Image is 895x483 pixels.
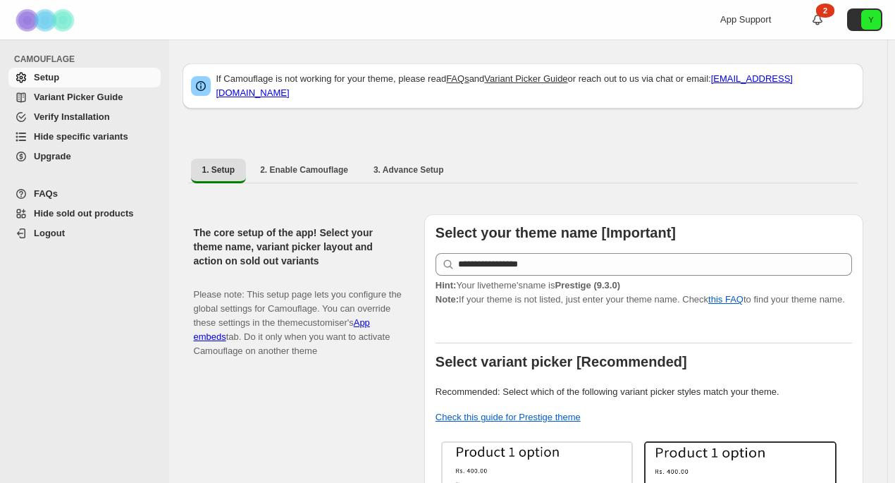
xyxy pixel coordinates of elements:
p: If Camouflage is not working for your theme, please read and or reach out to us via chat or email: [216,72,855,100]
span: Upgrade [34,151,71,161]
span: Logout [34,228,65,238]
p: Recommended: Select which of the following variant picker styles match your theme. [436,385,852,399]
a: Hide sold out products [8,204,161,224]
span: Hide specific variants [34,131,128,142]
b: Select your theme name [Important] [436,225,676,240]
p: If your theme is not listed, just enter your theme name. Check to find your theme name. [436,279,852,307]
span: CAMOUFLAGE [14,54,162,65]
a: Upgrade [8,147,161,166]
span: 1. Setup [202,164,235,176]
span: App Support [720,14,771,25]
a: Variant Picker Guide [8,87,161,107]
strong: Hint: [436,280,457,291]
a: Verify Installation [8,107,161,127]
span: Variant Picker Guide [34,92,123,102]
img: Camouflage [11,1,82,39]
a: FAQs [446,73,469,84]
h2: The core setup of the app! Select your theme name, variant picker layout and action on sold out v... [194,226,402,268]
span: Hide sold out products [34,208,134,219]
span: FAQs [34,188,58,199]
strong: Note: [436,294,459,305]
span: 3. Advance Setup [374,164,444,176]
span: Your live theme's name is [436,280,620,291]
span: Verify Installation [34,111,110,122]
a: 2 [810,13,825,27]
p: Please note: This setup page lets you configure the global settings for Camouflage. You can overr... [194,274,402,358]
b: Select variant picker [Recommended] [436,354,687,369]
div: 2 [816,4,834,18]
a: this FAQ [708,294,743,305]
a: Variant Picker Guide [484,73,567,84]
span: Setup [34,72,59,82]
span: Avatar with initials Y [861,10,881,30]
a: Hide specific variants [8,127,161,147]
a: FAQs [8,184,161,204]
a: Check this guide for Prestige theme [436,412,581,422]
text: Y [868,16,874,24]
a: Setup [8,68,161,87]
strong: Prestige (9.3.0) [555,280,620,291]
a: Logout [8,224,161,243]
span: 2. Enable Camouflage [260,164,348,176]
button: Avatar with initials Y [847,8,882,31]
